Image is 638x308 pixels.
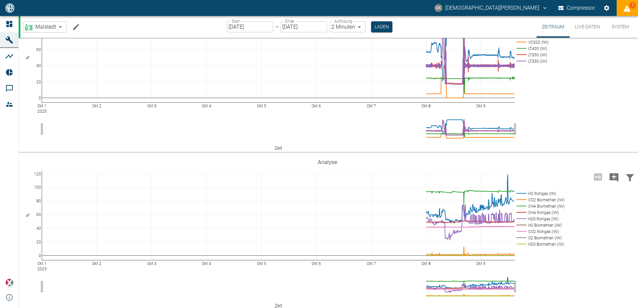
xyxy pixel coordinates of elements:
button: Daten filtern [622,168,638,186]
div: 2 Minuten [330,21,366,32]
input: DD.MM.YYYY [227,21,273,32]
img: Xplore Logo [5,279,13,287]
button: Live-Daten [570,16,605,38]
button: Kommentar hinzufügen [606,168,622,186]
span: Malstedt [35,23,56,31]
button: Machine bearbeiten [69,20,83,34]
button: System [605,16,635,38]
button: Einstellungen [601,2,613,14]
p: – [275,23,279,31]
span: 1 [629,2,636,9]
img: logo [5,3,15,12]
button: Laden [371,21,392,32]
input: DD.MM.YYYY [281,21,327,32]
div: CK [434,4,442,12]
span: Hohe Auflösung nur für Zeiträume von <3 Tagen verfügbar [590,173,606,180]
label: Ende [285,18,294,24]
button: Zeitraum [537,16,570,38]
a: Malstedt [25,23,56,31]
label: Start [232,18,240,24]
label: Auflösung [334,18,352,24]
button: christian.kraft@arcanum-energy.de [433,2,549,14]
button: Compressor [557,2,597,14]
